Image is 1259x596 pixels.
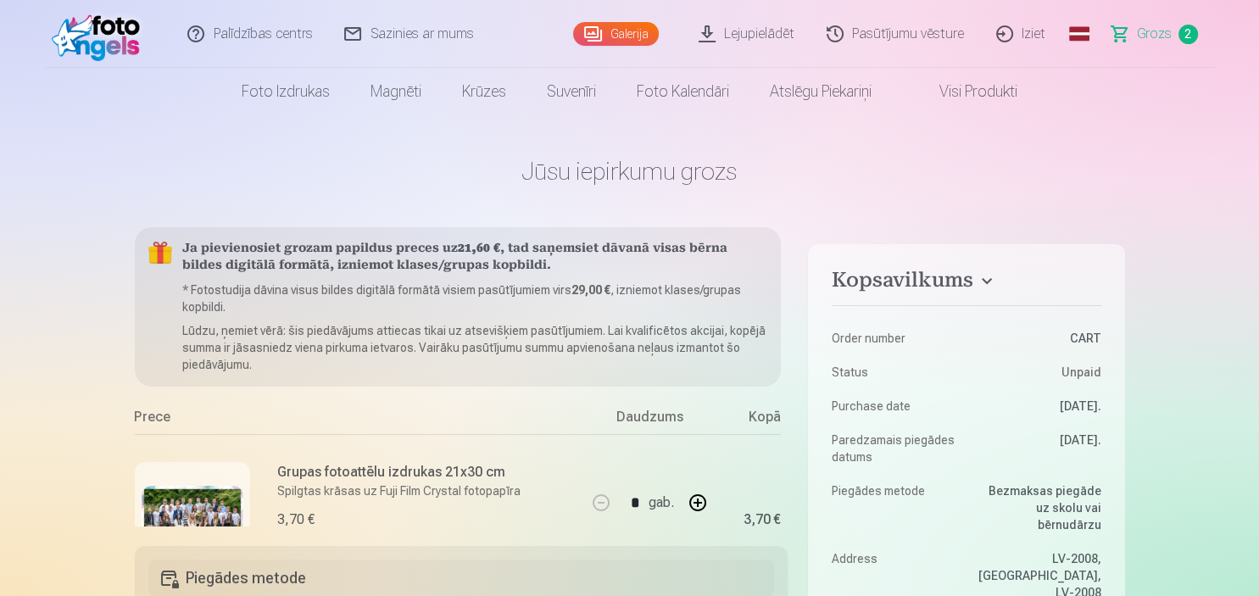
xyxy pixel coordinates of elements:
[975,330,1101,347] dd: CART
[135,156,1125,187] h1: Jūsu iepirkumu grozs
[573,22,659,46] a: Galerija
[526,68,616,115] a: Suvenīri
[832,330,958,347] dt: Order number
[1178,25,1198,44] span: 2
[832,364,958,381] dt: Status
[832,432,958,465] dt: Paredzamais piegādes datums
[1137,24,1172,44] span: Grozs
[277,510,315,530] div: 3,70 €
[1061,364,1101,381] span: Unpaid
[832,268,1100,298] button: Kopsavilkums
[744,515,781,525] div: 3,70 €
[749,68,892,115] a: Atslēgu piekariņi
[350,68,442,115] a: Magnēti
[182,322,768,373] p: Lūdzu, ņemiet vērā: šis piedāvājums attiecas tikai uz atsevišķiem pasūtījumiem. Lai kvalificētos ...
[571,283,610,297] b: 29,00 €
[586,407,713,434] div: Daudzums
[975,482,1101,533] dd: Bezmaksas piegāde uz skolu vai bērnudārzu
[182,281,768,315] p: * Fotostudija dāvina visus bildes digitālā formātā visiem pasūtījumiem virs , izniemot klases/gru...
[649,482,674,523] div: gab.
[221,68,350,115] a: Foto izdrukas
[975,398,1101,415] dd: [DATE].
[277,462,521,482] h6: Grupas fotoattēlu izdrukas 21x30 cm
[182,241,768,275] h5: Ja pievienosiet grozam papildus preces uz , tad saņemsiet dāvanā visas bērna bildes digitālā form...
[616,68,749,115] a: Foto kalendāri
[975,432,1101,465] dd: [DATE].
[442,68,526,115] a: Krūzes
[832,482,958,533] dt: Piegādes metode
[832,398,958,415] dt: Purchase date
[713,407,781,434] div: Kopā
[611,523,688,557] a: Noņemt
[277,482,521,499] p: Spilgtas krāsas uz Fuji Film Crystal fotopapīra
[458,242,500,255] b: 21,60 €
[135,407,587,434] div: Prece
[892,68,1038,115] a: Visi produkti
[52,7,149,61] img: /fa3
